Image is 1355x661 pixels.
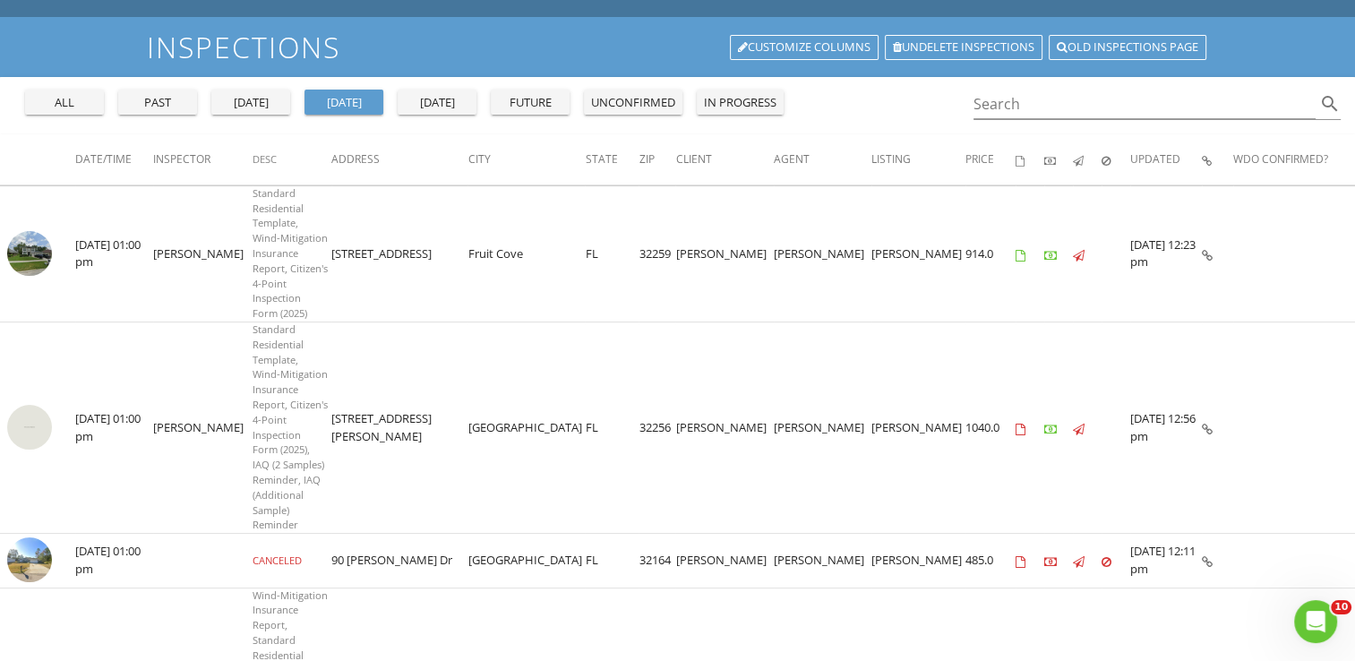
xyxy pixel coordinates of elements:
[467,322,585,534] td: [GEOGRAPHIC_DATA]
[774,322,871,534] td: [PERSON_NAME]
[639,534,675,588] td: 32164
[639,185,675,322] td: 32259
[1294,600,1337,643] iframe: Intercom live chat
[7,231,52,276] img: streetview
[697,90,784,115] button: in progress
[585,534,639,588] td: FL
[211,90,290,115] button: [DATE]
[75,151,132,167] span: Date/Time
[312,94,376,112] div: [DATE]
[1044,134,1073,185] th: Paid: Not sorted.
[965,534,1016,588] td: 485.0
[675,185,773,322] td: [PERSON_NAME]
[871,151,911,167] span: Listing
[118,90,197,115] button: past
[1233,151,1328,167] span: WDO Confirmed?
[253,322,328,531] span: Standard Residential Template, Wind-Mitigation Insurance Report, Citizen's 4-Point Inspection For...
[639,322,675,534] td: 32256
[585,134,639,185] th: State: Not sorted.
[1130,322,1202,534] td: [DATE] 12:56 pm
[774,534,871,588] td: [PERSON_NAME]
[774,151,810,167] span: Agent
[467,534,585,588] td: [GEOGRAPHIC_DATA]
[591,94,675,112] div: unconfirmed
[1130,151,1180,167] span: Updated
[1202,134,1233,185] th: Inspection Details: Not sorted.
[585,322,639,534] td: FL
[491,90,570,115] button: future
[1319,93,1341,115] i: search
[398,90,476,115] button: [DATE]
[973,90,1316,119] input: Search
[675,151,711,167] span: Client
[675,534,773,588] td: [PERSON_NAME]
[1073,134,1102,185] th: Published: Not sorted.
[7,405,52,450] img: streetview
[75,134,153,185] th: Date/Time: Not sorted.
[219,94,283,112] div: [DATE]
[331,134,467,185] th: Address: Not sorted.
[675,134,773,185] th: Client: Not sorted.
[871,534,965,588] td: [PERSON_NAME]
[585,185,639,322] td: FL
[965,185,1016,322] td: 914.0
[1049,35,1206,60] a: Old inspections page
[585,151,617,167] span: State
[253,186,328,320] span: Standard Residential Template, Wind-Mitigation Insurance Report, Citizen's 4-Point Inspection For...
[147,31,1208,63] h1: Inspections
[965,322,1016,534] td: 1040.0
[498,94,562,112] div: future
[871,322,965,534] td: [PERSON_NAME]
[965,151,994,167] span: Price
[965,134,1016,185] th: Price: Not sorted.
[75,322,153,534] td: [DATE] 01:00 pm
[584,90,682,115] button: unconfirmed
[730,35,879,60] a: Customize Columns
[153,134,253,185] th: Inspector: Not sorted.
[871,134,965,185] th: Listing: Not sorted.
[467,151,490,167] span: City
[774,134,871,185] th: Agent: Not sorted.
[25,90,104,115] button: all
[467,185,585,322] td: Fruit Cove
[885,35,1042,60] a: Undelete inspections
[675,322,773,534] td: [PERSON_NAME]
[125,94,190,112] div: past
[871,185,965,322] td: [PERSON_NAME]
[331,151,380,167] span: Address
[1233,134,1355,185] th: WDO Confirmed?: Not sorted.
[153,322,253,534] td: [PERSON_NAME]
[639,151,654,167] span: Zip
[331,534,467,588] td: 90 [PERSON_NAME] Dr
[75,185,153,322] td: [DATE] 01:00 pm
[704,94,776,112] div: in progress
[253,134,331,185] th: Desc: Not sorted.
[331,185,467,322] td: [STREET_ADDRESS]
[1130,534,1202,588] td: [DATE] 12:11 pm
[253,152,277,166] span: Desc
[153,185,253,322] td: [PERSON_NAME]
[331,322,467,534] td: [STREET_ADDRESS][PERSON_NAME]
[1331,600,1351,614] span: 10
[639,134,675,185] th: Zip: Not sorted.
[405,94,469,112] div: [DATE]
[32,94,97,112] div: all
[467,134,585,185] th: City: Not sorted.
[153,151,210,167] span: Inspector
[75,534,153,588] td: [DATE] 01:00 pm
[7,537,52,582] img: streetview
[1102,134,1130,185] th: Canceled: Not sorted.
[1130,134,1202,185] th: Updated: Not sorted.
[1016,134,1044,185] th: Agreements signed: Not sorted.
[1130,185,1202,322] td: [DATE] 12:23 pm
[304,90,383,115] button: [DATE]
[774,185,871,322] td: [PERSON_NAME]
[253,554,302,567] span: CANCELED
